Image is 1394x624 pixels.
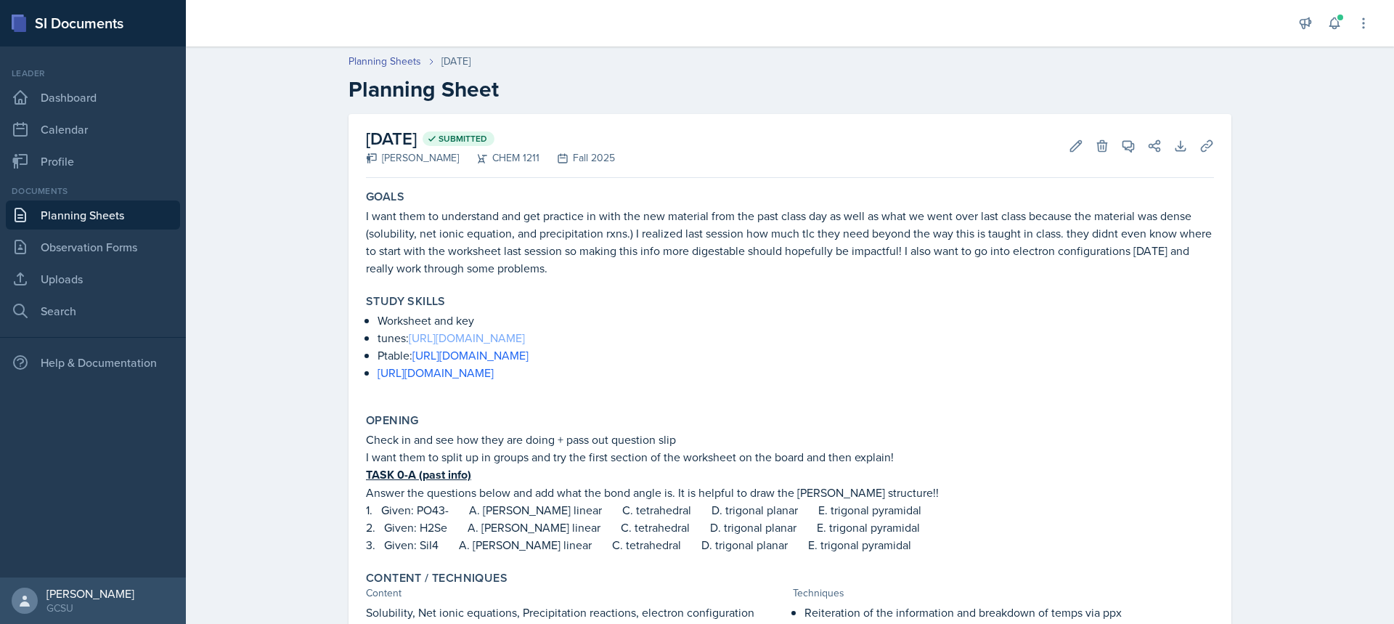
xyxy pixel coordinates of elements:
[539,150,615,166] div: Fall 2025
[46,586,134,601] div: [PERSON_NAME]
[6,67,180,80] div: Leader
[6,264,180,293] a: Uploads
[366,484,1214,501] p: Answer the questions below and add what the bond angle is. It is helpful to draw the [PERSON_NAME...
[366,413,419,428] label: Opening
[366,448,1214,466] p: I want them to split up in groups and try the first section of the worksheet on the board and the...
[441,54,470,69] div: [DATE]
[412,347,529,363] a: [URL][DOMAIN_NAME]
[378,329,1214,347] p: tunes:
[378,347,1214,364] p: Ptable:
[409,330,525,346] a: [URL][DOMAIN_NAME]
[6,232,180,262] a: Observation Forms
[6,348,180,377] div: Help & Documentation
[366,501,1214,519] p: 1. Given: PO43- A. [PERSON_NAME] linear C. tetrahedral D. trigonal planar E. trigonal pyramidal
[366,571,508,585] label: Content / Techniques
[6,296,180,325] a: Search
[366,207,1214,277] p: I want them to understand and get practice in with the new material from the past class day as we...
[366,126,615,152] h2: [DATE]
[439,133,487,145] span: Submitted
[366,519,1214,536] p: 2. Given: H2Se A. [PERSON_NAME] linear C. tetrahedral D. trigonal planar E. trigonal pyramidal
[804,604,1214,621] p: Reiteration of the information and breakdown of temps via ppx
[378,365,494,381] a: [URL][DOMAIN_NAME]
[6,115,180,144] a: Calendar
[348,76,1231,102] h2: Planning Sheet
[366,536,1214,554] p: 3. Given: SiI4 A. [PERSON_NAME] linear C. tetrahedral D. trigonal planar E. trigonal pyramidal
[366,190,404,204] label: Goals
[348,54,421,69] a: Planning Sheets
[459,150,539,166] div: CHEM 1211
[366,294,446,309] label: Study Skills
[366,604,787,621] p: Solubility, Net ionic equations, Precipitation reactions, electron configuration
[6,147,180,176] a: Profile
[793,585,1214,601] div: Techniques
[6,83,180,112] a: Dashboard
[366,585,787,601] div: Content
[366,466,471,483] u: TASK 0-A (past info)
[366,431,1214,448] p: Check in and see how they are doing + pass out question slip
[46,601,134,615] div: GCSU
[6,185,180,198] div: Documents
[378,312,1214,329] p: Worksheet and key
[366,150,459,166] div: [PERSON_NAME]
[6,200,180,230] a: Planning Sheets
